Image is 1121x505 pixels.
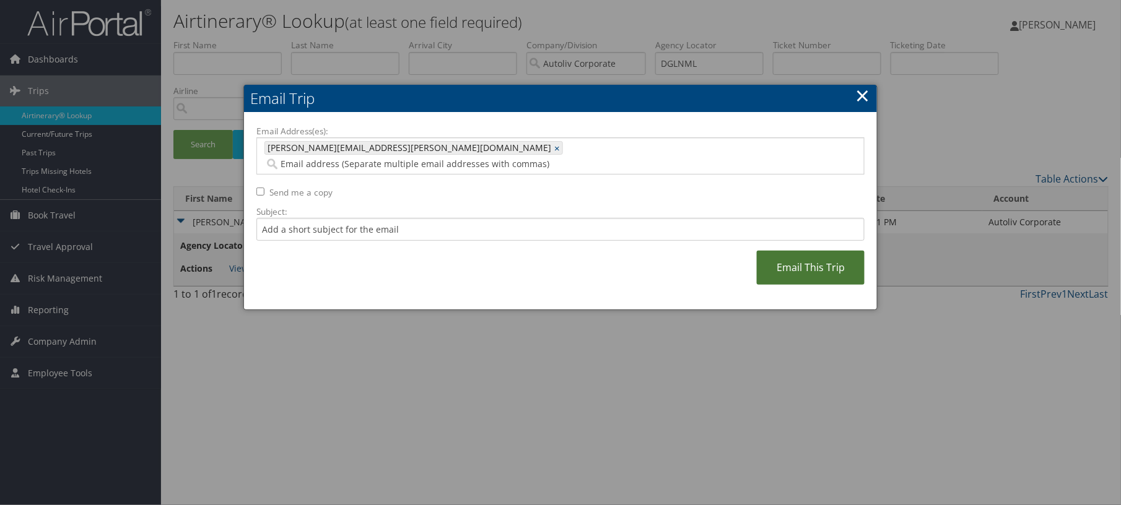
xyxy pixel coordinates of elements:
[554,142,562,154] a: ×
[856,83,870,108] a: ×
[757,251,865,285] a: Email This Trip
[264,158,700,170] input: Email address (Separate multiple email addresses with commas)
[269,186,333,199] label: Send me a copy
[244,85,877,112] h2: Email Trip
[265,142,551,154] span: [PERSON_NAME][EMAIL_ADDRESS][PERSON_NAME][DOMAIN_NAME]
[256,205,865,218] label: Subject:
[256,125,865,137] label: Email Address(es):
[256,218,865,241] input: Add a short subject for the email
